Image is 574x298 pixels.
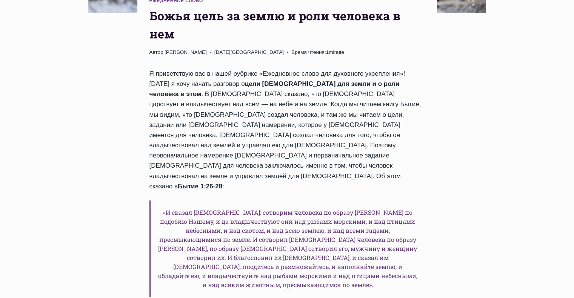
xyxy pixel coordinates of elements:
a: [PERSON_NAME] [165,49,207,55]
time: [DATE][GEOGRAPHIC_DATA] [214,48,284,57]
h6: «И сказал [DEMOGRAPHIC_DATA]: сотворим человека по образу [PERSON_NAME] по подобию Нашему, и да в... [149,200,425,297]
strong: цели [DEMOGRAPHIC_DATA] для земли и о роли человека в этом [149,80,400,98]
strong: Бытие 1:26-28 [178,183,222,190]
span: Автор [149,48,163,57]
span: 1 [291,48,344,57]
span: minute [329,49,344,55]
span: Время чтения: [291,49,326,55]
h1: Божья цель за землю и роли человека в нем [149,7,425,43]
